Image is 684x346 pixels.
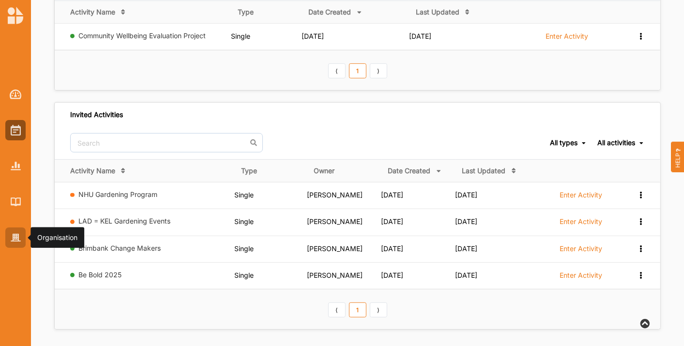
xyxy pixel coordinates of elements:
label: Enter Activity [546,32,588,41]
span: [PERSON_NAME] [307,271,363,279]
a: Enter Activity [560,271,603,285]
span: [PERSON_NAME] [307,191,363,199]
div: Pagination Navigation [326,62,389,78]
div: Date Created [388,166,431,175]
a: Activities [5,120,26,140]
img: Activities [11,125,21,135]
span: [PERSON_NAME] [307,244,363,253]
span: Single [234,244,254,253]
div: Last Updated [462,166,506,175]
img: Library [11,197,21,206]
div: Invited Activities [70,110,123,119]
div: Date Created [308,8,351,16]
th: Type [234,160,306,182]
a: Enter Activity [560,244,603,258]
div: Last Updated [416,8,459,16]
a: Library [5,192,26,212]
img: Organisation [11,234,21,242]
div: Activity Name [70,166,115,175]
span: Single [234,271,254,279]
a: Previous item [328,302,346,318]
div: Pagination Navigation [326,301,389,317]
span: [DATE] [456,244,478,253]
label: Enter Activity [560,271,603,280]
span: [PERSON_NAME] [307,217,363,226]
a: Organisation [5,227,26,248]
span: [DATE] [302,32,324,40]
a: Previous item [328,63,346,79]
th: Type [231,0,302,23]
div: Organisation [37,233,77,242]
label: Enter Activity [560,217,603,226]
span: Single [234,191,254,199]
a: Enter Activity [560,217,603,231]
span: [DATE] [456,217,478,226]
a: Community Wellbeing Evaluation Project [79,31,206,40]
a: Dashboard [5,84,26,105]
th: Owner [307,160,381,182]
a: 1 [349,302,366,318]
span: Single [231,32,250,40]
a: LAD = KEL Gardening Events [79,217,171,225]
span: [DATE] [381,191,404,199]
a: Be Bold 2025 [79,271,122,279]
div: All types [550,138,578,147]
div: Activity Name [70,8,115,16]
a: 1 [349,63,366,79]
span: [DATE] [381,217,404,226]
a: Next item [370,302,387,318]
div: All activities [598,138,636,147]
span: [DATE] [456,271,478,279]
a: NHU Gardening Program [79,190,158,198]
a: Reports [5,156,26,176]
span: [DATE] [456,191,478,199]
img: Dashboard [10,90,22,99]
img: Reports [11,162,21,170]
label: Enter Activity [560,191,603,199]
span: Single [234,217,254,226]
a: Brimbank Change Makers [79,244,161,252]
span: [DATE] [409,32,431,40]
span: [DATE] [381,271,404,279]
input: Search [70,133,263,152]
img: logo [8,7,23,24]
span: [DATE] [381,244,404,253]
a: Enter Activity [560,190,603,205]
a: Enter Activity [546,31,588,46]
label: Enter Activity [560,244,603,253]
a: Next item [370,63,387,79]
